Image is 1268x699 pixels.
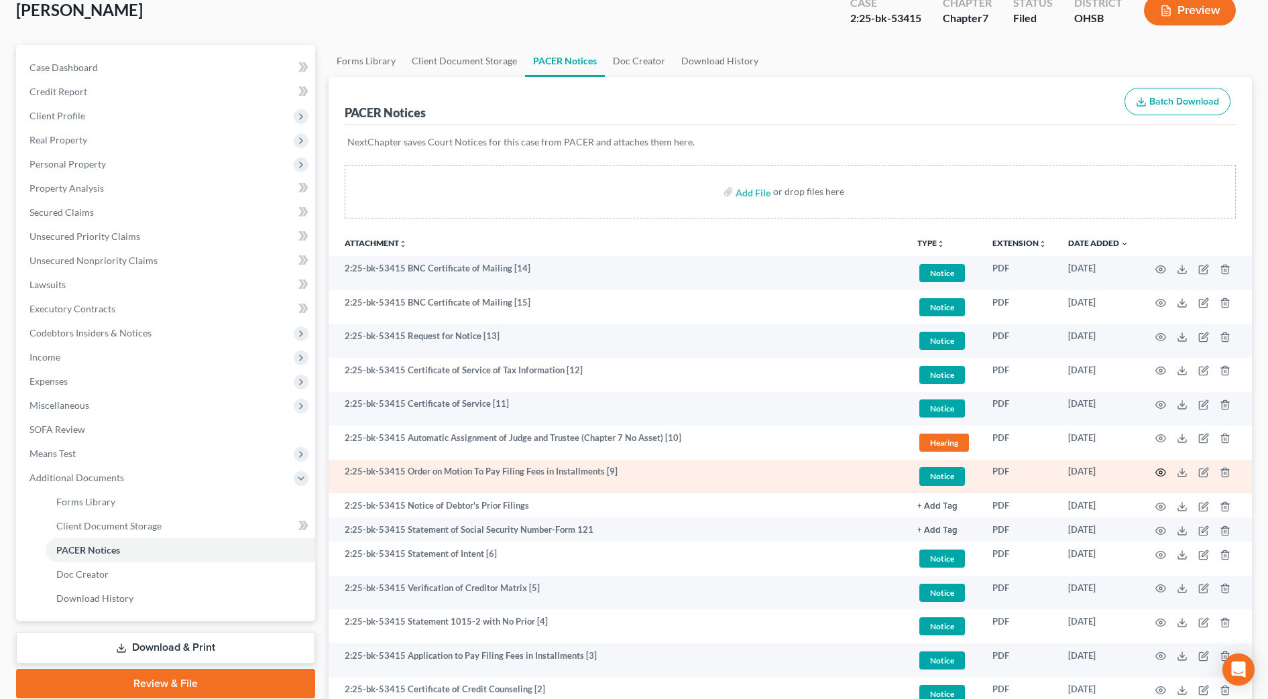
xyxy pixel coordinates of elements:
a: Download History [673,45,766,77]
a: Property Analysis [19,176,315,200]
a: Notice [917,582,971,604]
a: Unsecured Nonpriority Claims [19,249,315,273]
span: Executory Contracts [30,303,115,314]
a: Client Document Storage [46,514,315,538]
td: 2:25-bk-53415 Verification of Creditor Matrix [5] [329,576,907,610]
td: PDF [982,426,1057,460]
td: PDF [982,324,1057,358]
a: Doc Creator [46,562,315,586]
span: Income [30,351,60,363]
span: Notice [919,467,965,485]
td: PDF [982,290,1057,324]
td: PDF [982,460,1057,494]
td: 2:25-bk-53415 Request for Notice [13] [329,324,907,358]
a: Notice [917,262,971,284]
span: Expenses [30,375,68,387]
a: Doc Creator [605,45,673,77]
td: 2:25-bk-53415 Automatic Assignment of Judge and Trustee (Chapter 7 No Asset) [10] [329,426,907,460]
span: Credit Report [30,86,87,97]
p: NextChapter saves Court Notices for this case from PACER and attaches them here. [347,135,1233,149]
span: Miscellaneous [30,399,89,411]
a: Notice [917,649,971,672]
span: Download History [56,592,133,604]
td: [DATE] [1057,324,1139,358]
td: 2:25-bk-53415 Order on Motion To Pay Filing Fees in Installments [9] [329,460,907,494]
a: + Add Tag [917,523,971,536]
div: OHSB [1074,11,1122,26]
a: Case Dashboard [19,56,315,80]
a: + Add Tag [917,499,971,512]
i: unfold_more [937,240,945,248]
a: Attachmentunfold_more [345,238,407,248]
td: PDF [982,256,1057,290]
a: Lawsuits [19,273,315,297]
div: PACER Notices [345,105,426,121]
span: Notice [919,550,965,568]
td: PDF [982,517,1057,542]
td: PDF [982,392,1057,426]
td: [DATE] [1057,542,1139,576]
span: 7 [982,11,988,24]
div: 2:25-bk-53415 [850,11,921,26]
td: 2:25-bk-53415 Statement of Social Security Number-Form 121 [329,517,907,542]
a: Forms Library [329,45,404,77]
a: Notice [917,330,971,352]
td: [DATE] [1057,493,1139,517]
td: PDF [982,609,1057,643]
td: [DATE] [1057,426,1139,460]
span: Hearing [919,434,969,452]
td: 2:25-bk-53415 Notice of Debtor's Prior Filings [329,493,907,517]
a: Client Document Storage [404,45,525,77]
button: + Add Tag [917,526,958,535]
span: Real Property [30,134,87,145]
td: 2:25-bk-53415 Certificate of Service [11] [329,392,907,426]
a: PACER Notices [46,538,315,562]
span: Secured Claims [30,206,94,218]
span: Unsecured Nonpriority Claims [30,255,158,266]
span: Property Analysis [30,182,104,194]
i: unfold_more [1039,240,1047,248]
button: TYPEunfold_more [917,239,945,248]
td: 2:25-bk-53415 Certificate of Service of Tax Information [12] [329,358,907,392]
i: unfold_more [399,240,407,248]
button: + Add Tag [917,502,958,511]
a: Extensionunfold_more [992,238,1047,248]
span: Notice [919,298,965,316]
td: [DATE] [1057,576,1139,610]
td: [DATE] [1057,643,1139,678]
td: [DATE] [1057,290,1139,324]
span: Lawsuits [30,279,66,290]
td: PDF [982,576,1057,610]
span: Codebtors Insiders & Notices [30,327,152,338]
a: Notice [917,615,971,637]
a: Date Added expand_more [1068,238,1129,248]
a: Notice [917,296,971,318]
a: Notice [917,548,971,570]
span: Client Document Storage [56,520,162,531]
span: Unsecured Priority Claims [30,231,140,242]
a: Review & File [16,669,315,698]
span: Notice [919,651,965,670]
a: Notice [917,397,971,420]
td: 2:25-bk-53415 Statement of Intent [6] [329,542,907,576]
span: Personal Property [30,158,106,170]
td: PDF [982,358,1057,392]
span: Notice [919,366,965,384]
span: PACER Notices [56,544,120,556]
td: [DATE] [1057,517,1139,542]
a: SOFA Review [19,418,315,442]
a: PACER Notices [525,45,605,77]
td: PDF [982,542,1057,576]
div: Filed [1013,11,1053,26]
a: Notice [917,364,971,386]
a: Download History [46,586,315,611]
div: or drop files here [773,185,844,198]
span: Notice [919,332,965,350]
span: Means Test [30,448,76,459]
button: Batch Download [1125,88,1230,116]
span: Forms Library [56,496,115,507]
td: [DATE] [1057,392,1139,426]
span: Notice [919,264,965,282]
a: Executory Contracts [19,297,315,321]
span: SOFA Review [30,424,85,435]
